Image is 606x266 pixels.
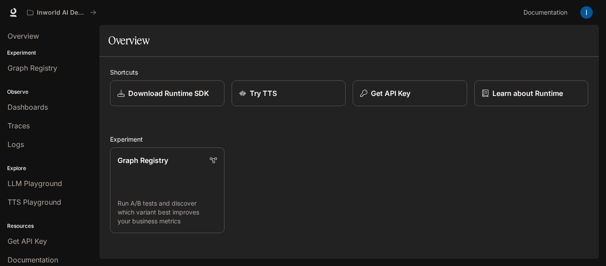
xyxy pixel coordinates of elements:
h2: Experiment [110,135,588,144]
a: Graph RegistryRun A/B tests and discover which variant best improves your business metrics [110,147,224,233]
a: Try TTS [232,80,346,106]
h2: Shortcuts [110,67,588,77]
img: User avatar [580,6,593,19]
p: Download Runtime SDK [128,88,209,99]
p: Inworld AI Demos [37,9,87,16]
p: Try TTS [250,88,277,99]
a: Documentation [520,4,574,21]
span: Documentation [523,7,567,18]
p: Get API Key [371,88,410,99]
p: Graph Registry [118,155,168,166]
button: Get API Key [353,80,467,106]
button: All workspaces [23,4,100,21]
p: Run A/B tests and discover which variant best improves your business metrics [118,199,217,226]
p: Learn about Runtime [492,88,563,99]
h1: Overview [108,32,150,49]
a: Download Runtime SDK [110,80,224,106]
button: User avatar [578,4,595,21]
a: Learn about Runtime [474,80,589,106]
